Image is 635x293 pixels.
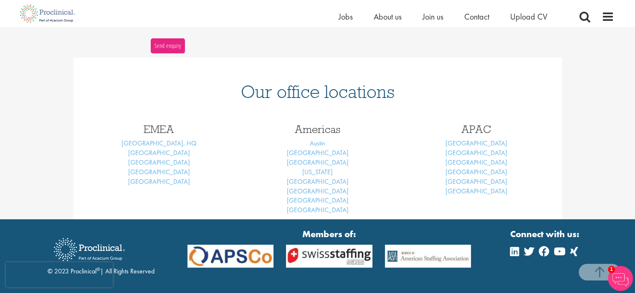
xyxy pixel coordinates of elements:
[280,245,379,268] img: APSCo
[403,124,549,135] h3: APAC
[608,266,615,273] span: 1
[6,262,113,287] iframe: reCAPTCHA
[422,11,443,22] a: Join us
[187,228,471,240] strong: Members of:
[445,177,507,186] a: [GEOGRAPHIC_DATA]
[287,196,349,205] a: [GEOGRAPHIC_DATA]
[302,168,333,176] a: [US_STATE]
[310,139,325,148] a: Austin
[287,187,349,195] a: [GEOGRAPHIC_DATA]
[445,139,507,148] a: [GEOGRAPHIC_DATA]
[86,83,549,101] h1: Our office locations
[464,11,489,22] a: Contact
[510,11,547,22] a: Upload CV
[128,148,190,157] a: [GEOGRAPHIC_DATA]
[510,228,581,240] strong: Connect with us:
[445,168,507,176] a: [GEOGRAPHIC_DATA]
[445,148,507,157] a: [GEOGRAPHIC_DATA]
[379,245,478,268] img: APSCo
[128,177,190,186] a: [GEOGRAPHIC_DATA]
[287,205,349,214] a: [GEOGRAPHIC_DATA]
[287,158,349,167] a: [GEOGRAPHIC_DATA]
[181,245,280,268] img: APSCo
[48,232,131,267] img: Proclinical Recruitment
[287,148,349,157] a: [GEOGRAPHIC_DATA]
[86,124,232,135] h3: EMEA
[445,158,507,167] a: [GEOGRAPHIC_DATA]
[151,38,185,53] button: Send enquiry
[48,232,154,276] div: © 2023 Proclinical | All Rights Reserved
[374,11,402,22] a: About us
[339,11,353,22] a: Jobs
[128,158,190,167] a: [GEOGRAPHIC_DATA]
[128,168,190,176] a: [GEOGRAPHIC_DATA]
[287,177,349,186] a: [GEOGRAPHIC_DATA]
[245,124,391,135] h3: Americas
[445,187,507,195] a: [GEOGRAPHIC_DATA]
[121,139,197,148] a: [GEOGRAPHIC_DATA], HQ
[608,266,633,291] img: Chatbot
[154,41,181,50] span: Send enquiry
